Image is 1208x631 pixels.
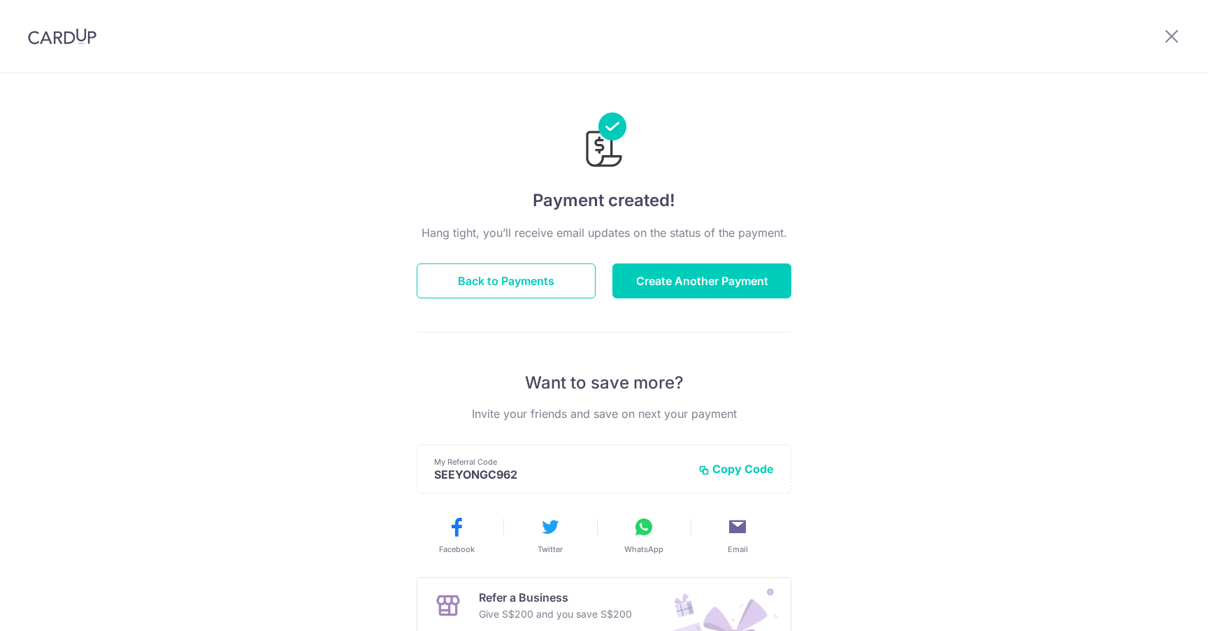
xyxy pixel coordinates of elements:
[28,28,96,45] img: CardUp
[612,263,791,298] button: Create Another Payment
[417,263,596,298] button: Back to Payments
[417,188,791,213] h4: Payment created!
[582,113,626,171] img: Payments
[698,462,774,476] button: Copy Code
[479,589,632,606] p: Refer a Business
[479,606,632,623] p: Give S$200 and you save S$200
[538,544,563,555] span: Twitter
[434,456,687,467] p: My Referral Code
[603,516,685,555] button: WhatsApp
[417,372,791,394] p: Want to save more?
[415,516,498,555] button: Facebook
[509,516,591,555] button: Twitter
[696,516,779,555] button: Email
[434,467,687,481] p: SEEYONGC962
[417,224,791,241] p: Hang tight, you’ll receive email updates on the status of the payment.
[439,544,475,555] span: Facebook
[624,544,663,555] span: WhatsApp
[417,405,791,422] p: Invite your friends and save on next your payment
[728,544,748,555] span: Email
